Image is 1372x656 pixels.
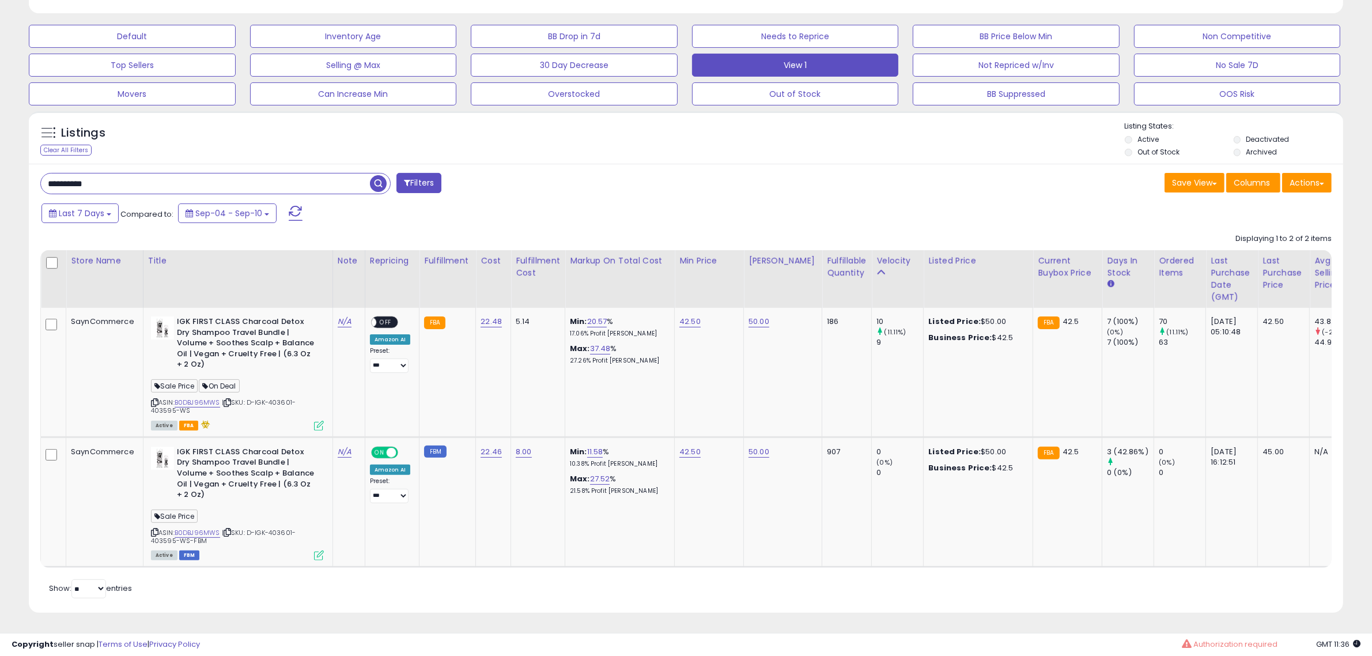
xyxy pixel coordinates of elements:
button: Overstocked [471,82,678,105]
div: % [570,474,666,495]
div: Ordered Items [1159,255,1201,279]
button: Sep-04 - Sep-10 [178,203,277,223]
button: Save View [1165,173,1224,193]
a: N/A [338,316,351,327]
button: Non Competitive [1134,25,1341,48]
b: Min: [570,316,587,327]
a: 11.58 [587,446,603,458]
div: 0 [876,468,923,478]
div: Avg Selling Price [1314,255,1356,291]
a: Terms of Use [99,639,148,650]
div: Fulfillment Cost [516,255,560,279]
p: 17.06% Profit [PERSON_NAME] [570,330,666,338]
small: Days In Stock. [1107,279,1114,289]
div: $42.5 [928,333,1024,343]
div: 0 [1159,468,1205,478]
button: View 1 [692,54,899,77]
div: % [570,344,666,365]
div: 9 [876,337,923,348]
b: Listed Price: [928,316,981,327]
button: Can Increase Min [250,82,457,105]
small: (0%) [1159,458,1175,467]
p: Listing States: [1125,121,1343,132]
b: Business Price: [928,332,992,343]
div: 42.50 [1263,316,1301,327]
div: Preset: [370,347,410,373]
button: OOS Risk [1134,82,1341,105]
div: $50.00 [928,447,1024,457]
span: 2025-09-18 11:36 GMT [1316,639,1360,650]
div: Last Purchase Price [1263,255,1305,291]
a: N/A [338,446,351,458]
strong: Copyright [12,639,54,650]
b: IGK FIRST CLASS Charcoal Detox Dry Shampoo Travel Bundle | Volume + Soothes Scalp + Balance Oil |... [177,316,317,373]
b: Business Price: [928,462,992,473]
button: BB Suppressed [913,82,1120,105]
div: Store Name [71,255,138,267]
a: B0DBJ96MWS [175,528,220,538]
button: Inventory Age [250,25,457,48]
button: Movers [29,82,236,105]
p: 21.58% Profit [PERSON_NAME] [570,487,666,495]
img: 41j7GGFmacL._SL40_.jpg [151,316,174,340]
div: % [570,447,666,468]
span: OFF [376,318,395,327]
div: 3 (42.86%) [1107,447,1154,457]
small: (0%) [876,458,893,467]
div: seller snap | | [12,639,200,650]
small: (11.11%) [885,327,906,337]
small: (0%) [1107,327,1123,337]
button: Last 7 Days [41,203,119,223]
label: Out of Stock [1137,147,1180,157]
span: Sep-04 - Sep-10 [195,208,262,219]
label: Deactivated [1246,134,1290,144]
span: FBM [179,551,200,560]
i: hazardous material [198,420,210,428]
div: 0 [876,447,923,457]
span: FBA [179,421,199,431]
div: SaynCommerce [71,447,134,457]
div: Clear All Filters [40,145,92,156]
div: Cost [481,255,506,267]
button: Selling @ Max [250,54,457,77]
span: 42.5 [1063,316,1079,327]
div: Title [148,255,328,267]
div: Velocity [876,255,919,267]
button: Default [29,25,236,48]
div: ASIN: [151,447,324,559]
span: Columns [1234,177,1270,188]
div: Preset: [370,477,410,503]
b: Max: [570,343,590,354]
button: BB Price Below Min [913,25,1120,48]
div: Min Price [679,255,739,267]
span: Sale Price [151,510,198,523]
small: (11.11%) [1167,327,1189,337]
div: 907 [827,447,863,457]
span: All listings currently available for purchase on Amazon [151,551,177,560]
small: FBA [1038,447,1059,459]
div: 10 [876,316,923,327]
button: Needs to Reprice [692,25,899,48]
div: $42.5 [928,463,1024,473]
div: Days In Stock [1107,255,1149,279]
img: 41j7GGFmacL._SL40_.jpg [151,447,174,470]
div: Listed Price [928,255,1028,267]
span: 42.5 [1063,446,1079,457]
button: No Sale 7D [1134,54,1341,77]
div: Fulfillable Quantity [827,255,867,279]
span: Sale Price [151,379,198,393]
div: Repricing [370,255,414,267]
b: Max: [570,473,590,484]
label: Archived [1246,147,1277,157]
div: Note [338,255,360,267]
div: 43.82 [1314,316,1361,327]
span: All listings currently available for purchase on Amazon [151,421,177,431]
div: N/A [1314,447,1352,457]
div: Fulfillment [424,255,471,267]
span: | SKU: D-IGK-403601-403595-WS-FBM [151,528,296,545]
button: Columns [1226,173,1280,193]
div: [PERSON_NAME] [749,255,817,267]
a: 22.48 [481,316,502,327]
button: 30 Day Decrease [471,54,678,77]
label: Active [1137,134,1159,144]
